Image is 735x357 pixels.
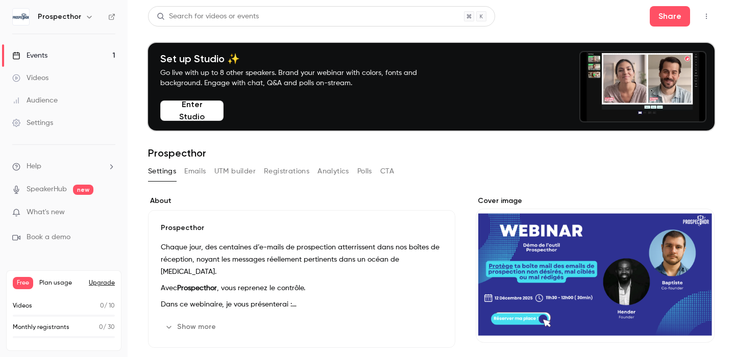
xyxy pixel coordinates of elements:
h4: Set up Studio ✨ [160,53,441,65]
span: Free [13,277,33,289]
button: Enter Studio [160,100,224,121]
p: Go live with up to 8 other speakers. Brand your webinar with colors, fonts and background. Engage... [160,68,441,88]
button: Registrations [264,163,309,180]
button: Upgrade [89,279,115,287]
img: Prospecthor [13,9,29,25]
li: help-dropdown-opener [12,161,115,172]
div: Audience [12,95,58,106]
span: 0 [100,303,104,309]
button: CTA [380,163,394,180]
p: Monthly registrants [13,323,69,332]
button: Emails [184,163,206,180]
span: Book a demo [27,232,70,243]
div: Videos [12,73,48,83]
div: Settings [12,118,53,128]
p: Dans ce webinaire, je vous présenterai : [161,298,443,311]
span: Help [27,161,41,172]
p: / 10 [100,301,115,311]
section: Cover image [476,196,715,343]
h6: Prospecthor [38,12,81,22]
p: / 30 [99,323,115,332]
h1: Prospecthor [148,147,715,159]
p: Prospecthor [161,223,443,233]
strong: Prospecthor [177,285,217,292]
span: Plan usage [39,279,83,287]
span: What's new [27,207,65,218]
button: Polls [357,163,372,180]
button: UTM builder [214,163,256,180]
span: new [73,185,93,195]
label: About [148,196,455,206]
button: Show more [161,319,222,335]
p: Videos [13,301,32,311]
iframe: Noticeable Trigger [103,208,115,217]
button: Share [650,6,690,27]
div: Search for videos or events [157,11,259,22]
label: Cover image [476,196,715,206]
p: Avec , vous reprenez le contrôle. [161,282,443,294]
a: SpeakerHub [27,184,67,195]
span: 0 [99,324,103,330]
p: Chaque jour, des centaines d’e-mails de prospection atterrissent dans nos boîtes de réception, no... [161,241,443,278]
button: Settings [148,163,176,180]
div: Events [12,50,47,61]
button: Analytics [317,163,349,180]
